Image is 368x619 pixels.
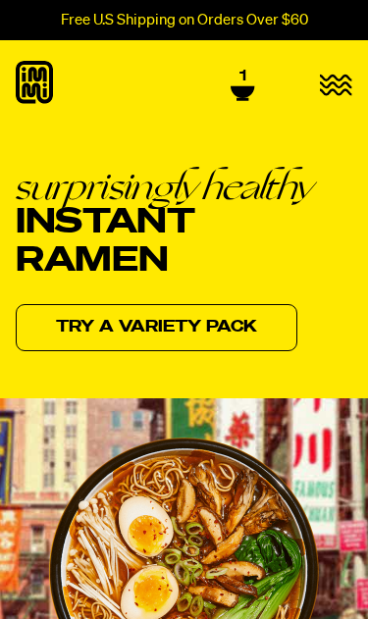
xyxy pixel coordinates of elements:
[231,68,255,101] a: 1
[16,168,352,282] h1: Instant Ramen
[239,68,246,85] span: 1
[16,304,297,351] a: Try a variety pack
[16,168,352,206] em: surprisingly healthy
[61,12,308,28] p: Free U.S Shipping on Orders Over $60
